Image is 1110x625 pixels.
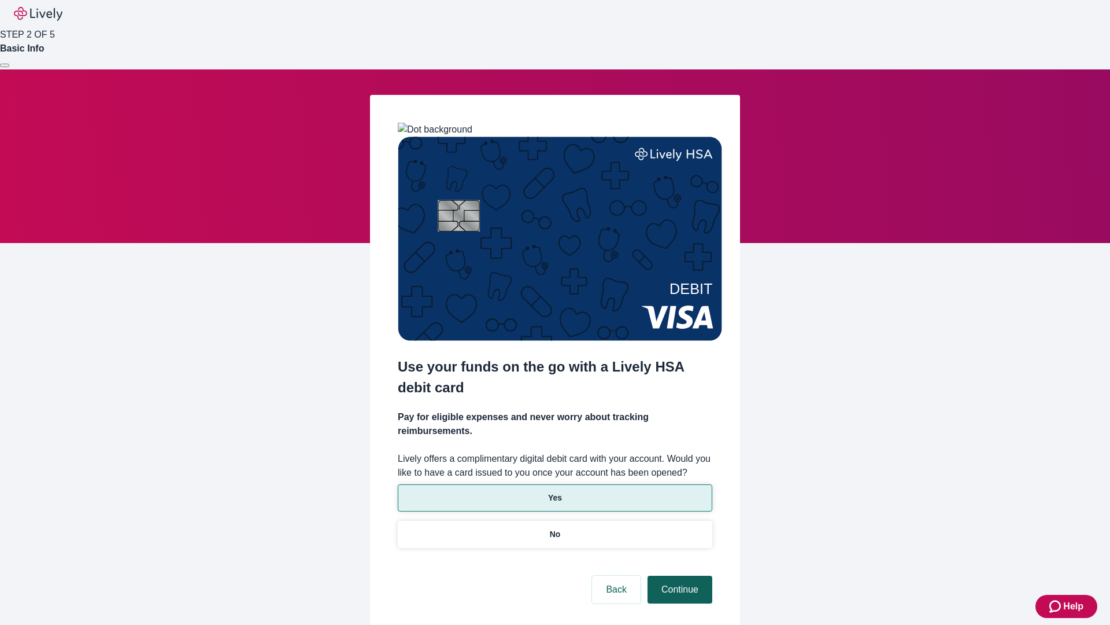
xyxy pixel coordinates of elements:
[398,484,712,512] button: Yes
[1035,595,1097,618] button: Zendesk support iconHelp
[398,410,712,438] h4: Pay for eligible expenses and never worry about tracking reimbursements.
[398,521,712,548] button: No
[14,7,62,21] img: Lively
[398,452,712,480] label: Lively offers a complimentary digital debit card with your account. Would you like to have a card...
[398,356,712,398] h2: Use your funds on the go with a Lively HSA debit card
[398,123,472,137] img: Dot background
[550,528,561,541] p: No
[548,492,562,504] p: Yes
[592,576,641,604] button: Back
[647,576,712,604] button: Continue
[1063,600,1083,613] span: Help
[1049,600,1063,613] svg: Zendesk support icon
[398,137,722,341] img: Debit card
